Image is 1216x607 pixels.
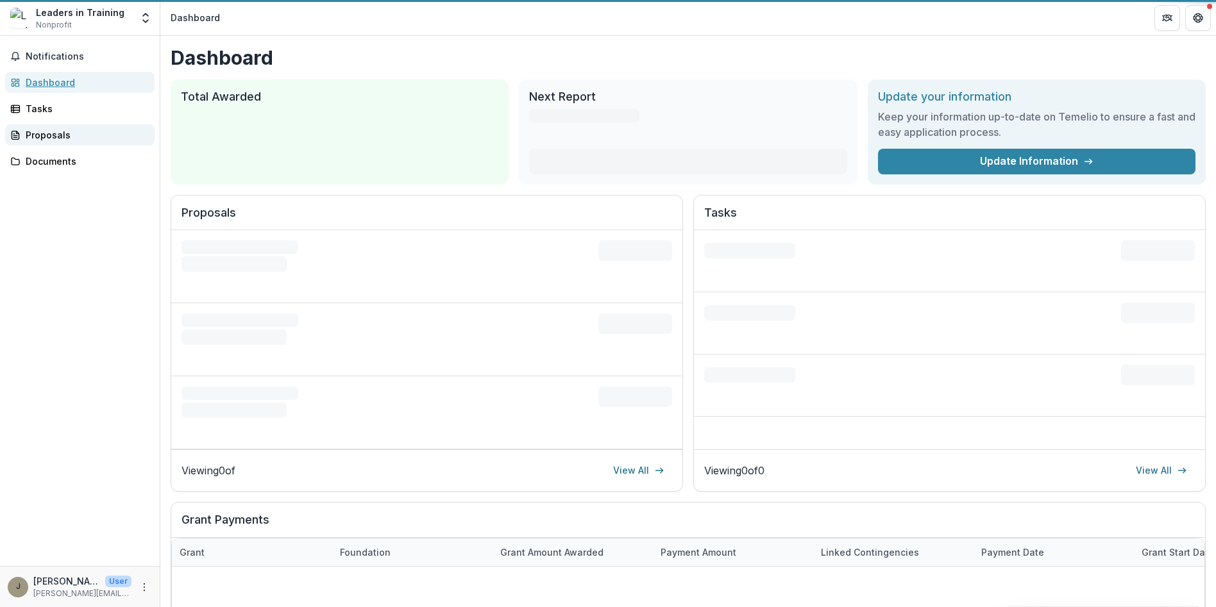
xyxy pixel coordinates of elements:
[182,513,1195,537] h2: Grant Payments
[36,6,124,19] div: Leaders in Training
[182,206,672,230] h2: Proposals
[26,51,149,62] span: Notifications
[878,149,1195,174] a: Update Information
[704,463,764,478] p: Viewing 0 of 0
[33,588,131,599] p: [PERSON_NAME][EMAIL_ADDRESS][DOMAIN_NAME]
[10,8,31,28] img: Leaders in Training
[33,574,100,588] p: [PERSON_NAME][EMAIL_ADDRESS][DOMAIN_NAME]
[36,19,72,31] span: Nonprofit
[529,90,847,104] h2: Next Report
[26,128,144,142] div: Proposals
[5,46,155,67] button: Notifications
[605,460,672,481] a: View All
[26,102,144,115] div: Tasks
[26,154,144,168] div: Documents
[165,8,225,27] nav: breadcrumb
[1154,5,1180,31] button: Partners
[105,576,131,587] p: User
[137,5,155,31] button: Open entity switcher
[5,151,155,172] a: Documents
[171,11,220,24] div: Dashboard
[181,90,498,104] h2: Total Awarded
[1128,460,1195,481] a: View All
[878,109,1195,140] h3: Keep your information up-to-date on Temelio to ensure a fast and easy application process.
[5,98,155,119] a: Tasks
[704,206,1195,230] h2: Tasks
[16,583,21,591] div: janise@grantmesuccess.com
[182,463,235,478] p: Viewing 0 of
[26,76,144,89] div: Dashboard
[878,90,1195,104] h2: Update your information
[171,46,1206,69] h1: Dashboard
[5,72,155,93] a: Dashboard
[137,579,152,595] button: More
[1185,5,1211,31] button: Get Help
[5,124,155,146] a: Proposals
